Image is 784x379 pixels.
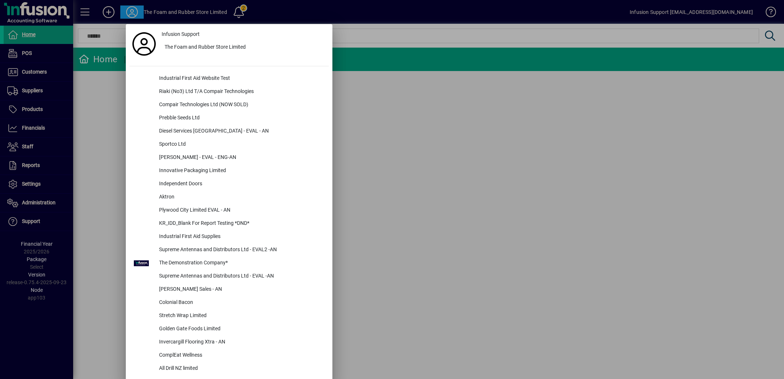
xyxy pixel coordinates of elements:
[129,164,329,178] button: Innovative Packaging Limited
[129,191,329,204] button: Aktron
[153,99,329,112] div: Compair Technologies Ltd (NOW SOLD)
[129,270,329,283] button: Supreme Antennas and Distributors Ltd - EVAL -AN
[153,112,329,125] div: Prebble Seeds Ltd
[159,41,329,54] button: The Foam and Rubber Store Limited
[129,244,329,257] button: Supreme Antennas and Distributors Ltd - EVAL2 -AN
[129,99,329,112] button: Compair Technologies Ltd (NOW SOLD)
[129,151,329,164] button: [PERSON_NAME] - EVAL - ENG-AN
[153,244,329,257] div: Supreme Antennas and Distributors Ltd - EVAL2 -AN
[153,336,329,349] div: Invercargill Flooring Xtra - AN
[153,151,329,164] div: [PERSON_NAME] - EVAL - ENG-AN
[129,72,329,85] button: Industrial First Aid Website Test
[129,125,329,138] button: Diesel Services [GEOGRAPHIC_DATA] - EVAL - AN
[129,85,329,99] button: Riaki (No3) Ltd T/A Compair Technologies
[153,138,329,151] div: Sportco Ltd
[129,362,329,375] button: All Drill NZ limited
[153,309,329,323] div: Stretch Wrap Limited
[162,30,200,38] span: Infusion Support
[153,178,329,191] div: Independent Doors
[153,270,329,283] div: Supreme Antennas and Distributors Ltd - EVAL -AN
[129,178,329,191] button: Independent Doors
[129,112,329,125] button: Prebble Seeds Ltd
[129,283,329,296] button: [PERSON_NAME] Sales - AN
[153,283,329,296] div: [PERSON_NAME] Sales - AN
[129,138,329,151] button: Sportco Ltd
[153,257,329,270] div: The Demonstration Company*
[159,28,329,41] a: Infusion Support
[129,257,329,270] button: The Demonstration Company*
[129,336,329,349] button: Invercargill Flooring Xtra - AN
[129,37,159,51] a: Profile
[153,191,329,204] div: Aktron
[153,164,329,178] div: Innovative Packaging Limited
[129,204,329,217] button: Plywood City Limited EVAL - AN
[153,85,329,99] div: Riaki (No3) Ltd T/A Compair Technologies
[129,323,329,336] button: Golden Gate Foods Limited
[153,230,329,244] div: Industrial First Aid Supplies
[153,217,329,230] div: KR_IDD_Blank For Report Testing *DND*
[129,296,329,309] button: Colonial Bacon
[153,204,329,217] div: Plywood City Limited EVAL - AN
[129,230,329,244] button: Industrial First Aid Supplies
[153,323,329,336] div: Golden Gate Foods Limited
[153,72,329,85] div: Industrial First Aid Website Test
[153,349,329,362] div: ComplEat Wellness
[153,296,329,309] div: Colonial Bacon
[129,309,329,323] button: Stretch Wrap Limited
[153,125,329,138] div: Diesel Services [GEOGRAPHIC_DATA] - EVAL - AN
[153,362,329,375] div: All Drill NZ limited
[129,217,329,230] button: KR_IDD_Blank For Report Testing *DND*
[129,349,329,362] button: ComplEat Wellness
